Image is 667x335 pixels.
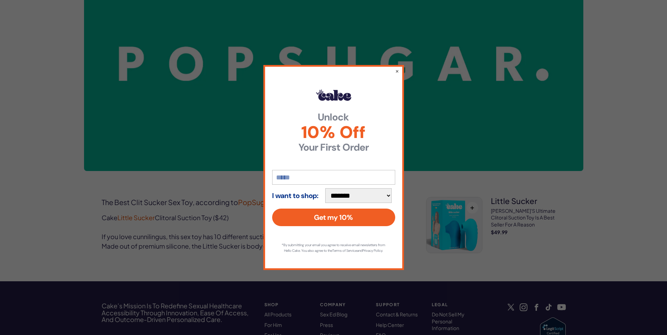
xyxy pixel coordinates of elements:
[279,242,388,254] p: *By submitting your email you agree to receive email newsletters from Hello Cake. You also agree ...
[272,124,395,141] span: 10% Off
[363,248,382,253] a: Privacy Policy
[272,143,395,152] strong: Your First Order
[272,209,395,226] button: Get my 10%
[316,90,351,101] img: Hello Cake
[272,192,319,199] strong: I want to shop:
[332,248,357,253] a: Terms of Service
[395,67,399,74] button: ×
[272,112,395,122] strong: Unlock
